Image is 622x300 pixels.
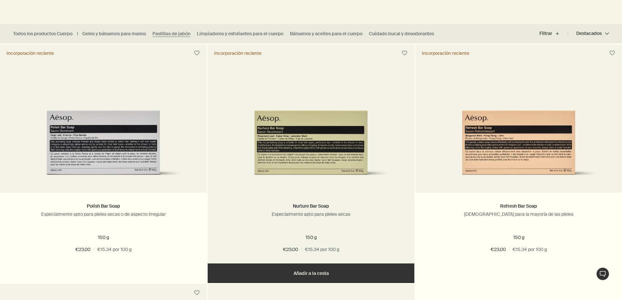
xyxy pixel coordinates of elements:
[82,31,146,37] a: Geles y bálsamos para manos
[283,246,298,254] span: €23.00
[191,287,203,299] button: Guardar en favoritos
[152,31,190,37] a: Pastillas de jabón
[217,69,405,183] img: Nurture Bar Soap en una caja de cartón reciclable, certificada por FSC, de color verde claro.
[568,26,609,41] button: Destacados
[97,246,132,254] span: €15.34 por 100 g
[491,246,506,254] span: €23.00
[425,69,612,183] img: Refresh Body Cleansing Slab en una caja de cartón reciclable, certificada por FSC, de color meloc...
[214,50,262,56] div: Incorporación reciente
[301,246,302,254] span: /
[290,31,362,37] a: Bálsamos y aceites para el cuerpo
[93,246,95,254] span: /
[191,47,203,59] button: Guardar en favoritos
[539,26,568,41] button: Filtrar
[7,50,54,56] div: Incorporación reciente
[293,203,329,209] a: Nurture Bar Soap
[422,50,469,56] div: Incorporación reciente
[500,203,537,209] a: Refresh Bar Soap
[606,47,618,59] button: Guardar en favoritos
[415,62,622,193] a: Refresh Body Cleansing Slab en una caja de cartón reciclable, certificada por FSC, de color meloc...
[87,203,120,209] a: Polish Bar Soap
[425,211,612,217] p: [DEMOGRAPHIC_DATA] para la mayoría de las pieles
[208,62,414,193] a: Nurture Bar Soap en una caja de cartón reciclable, certificada por FSC, de color verde claro.
[13,31,72,37] a: Todos los productos Cuerpo
[10,69,197,183] img: Polish Bar Soap en una caja de cartón reciclable, certificada por FSC, de color azul pálido.
[197,31,283,37] a: Limpiadores y exfoliantes para el cuerpo
[508,246,510,254] span: /
[10,211,197,217] p: Especialmente apto para pieles secas o de aspecto irregular
[513,246,547,254] span: €15.34 por 100 g
[399,47,410,59] button: Guardar en favoritos
[596,267,609,280] button: Chat en direct
[75,246,90,254] span: €23.00
[305,246,339,254] span: €15.34 por 100 g
[208,263,414,283] button: Añadir a la cesta - €23.00
[369,31,434,37] a: Cuidado bucal y desodorantes
[217,211,405,217] p: Especialmente apto para pieles secas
